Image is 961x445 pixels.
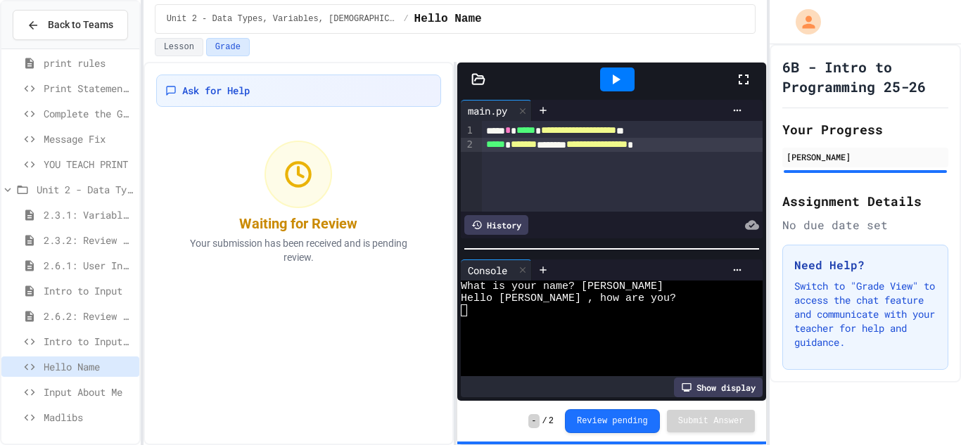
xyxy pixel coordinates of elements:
span: 2.6.1: User Input [44,258,134,273]
span: Message Fix [44,131,134,146]
div: 1 [461,124,475,138]
div: Console [461,263,514,278]
div: Show display [674,378,763,397]
span: 2 [549,415,554,427]
span: Hello [PERSON_NAME] , how are you? [461,292,676,304]
div: Console [461,259,532,280]
h1: 6B - Intro to Programming 25-26 [782,57,948,96]
div: History [464,215,528,235]
div: 2 [461,138,475,152]
button: Review pending [565,409,660,433]
span: Hello Name [414,11,482,27]
span: YOU TEACH PRINT [44,157,134,172]
div: [PERSON_NAME] [787,150,944,163]
div: My Account [781,6,825,38]
span: Hello Name [44,359,134,374]
button: Grade [206,38,250,56]
span: Submit Answer [678,415,744,427]
p: Your submission has been received and is pending review. [172,236,425,264]
span: Unit 2 - Data Types, Variables, [DEMOGRAPHIC_DATA] [167,13,398,25]
span: Madlibs [44,410,134,425]
span: - [528,414,539,428]
span: 2.6.2: Review - User Input [44,309,134,323]
span: / [542,415,547,427]
button: Back to Teams [13,10,128,40]
span: print rules [44,56,134,70]
button: Lesson [155,38,203,56]
button: Submit Answer [667,410,756,432]
h2: Your Progress [782,120,948,139]
span: Input About Me [44,385,134,399]
span: / [403,13,408,25]
span: Intro to Input [44,283,134,298]
div: main.py [461,100,532,121]
div: No due date set [782,217,948,233]
span: What is your name? [PERSON_NAME] [461,280,663,292]
span: Unit 2 - Data Types, Variables, [DEMOGRAPHIC_DATA] [37,182,134,197]
p: Switch to "Grade View" to access the chat feature and communicate with your teacher for help and ... [794,279,936,349]
span: Back to Teams [48,18,113,32]
div: Waiting for Review [239,214,357,233]
div: main.py [461,103,514,118]
span: Intro to Input Exercise [44,334,134,349]
h2: Assignment Details [782,191,948,211]
span: 2.3.1: Variables and Data Types [44,207,134,222]
span: Complete the Greeting [44,106,134,121]
span: 2.3.2: Review - Variables and Data Types [44,233,134,247]
h3: Need Help? [794,257,936,273]
span: Ask for Help [182,84,250,98]
span: Print Statement Repair [44,81,134,96]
